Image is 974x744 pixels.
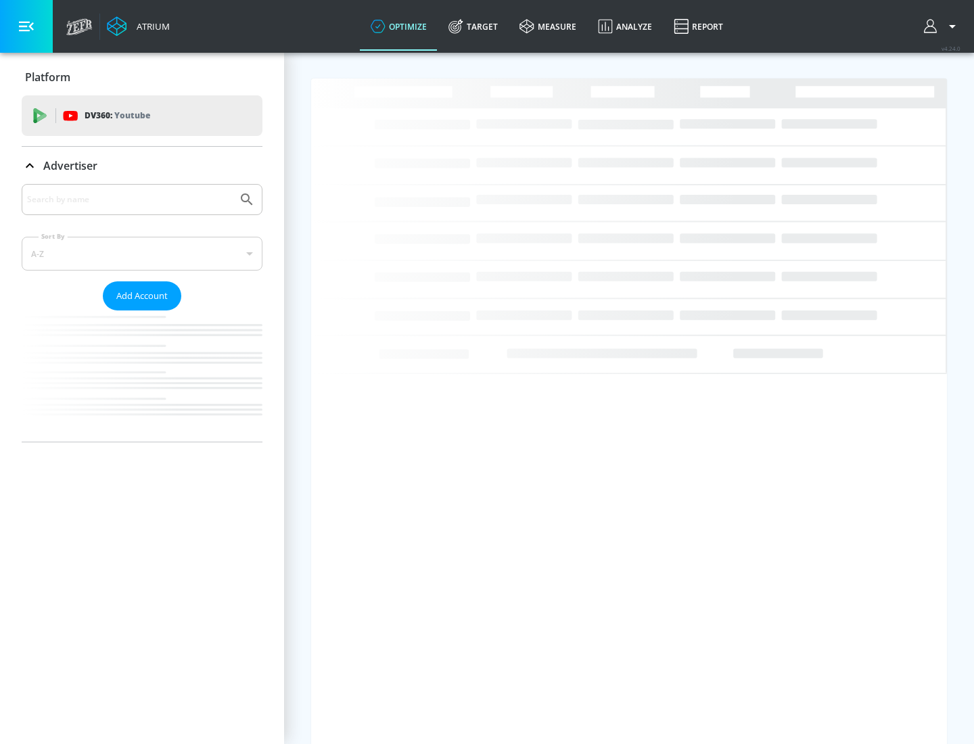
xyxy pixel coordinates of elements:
[22,58,262,96] div: Platform
[85,108,150,123] p: DV360:
[942,45,960,52] span: v 4.24.0
[107,16,170,37] a: Atrium
[103,281,181,310] button: Add Account
[22,95,262,136] div: DV360: Youtube
[22,147,262,185] div: Advertiser
[509,2,587,51] a: measure
[663,2,734,51] a: Report
[22,184,262,442] div: Advertiser
[438,2,509,51] a: Target
[43,158,97,173] p: Advertiser
[116,288,168,304] span: Add Account
[22,237,262,271] div: A-Z
[27,191,232,208] input: Search by name
[39,232,68,241] label: Sort By
[360,2,438,51] a: optimize
[114,108,150,122] p: Youtube
[131,20,170,32] div: Atrium
[25,70,70,85] p: Platform
[587,2,663,51] a: Analyze
[22,310,262,442] nav: list of Advertiser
